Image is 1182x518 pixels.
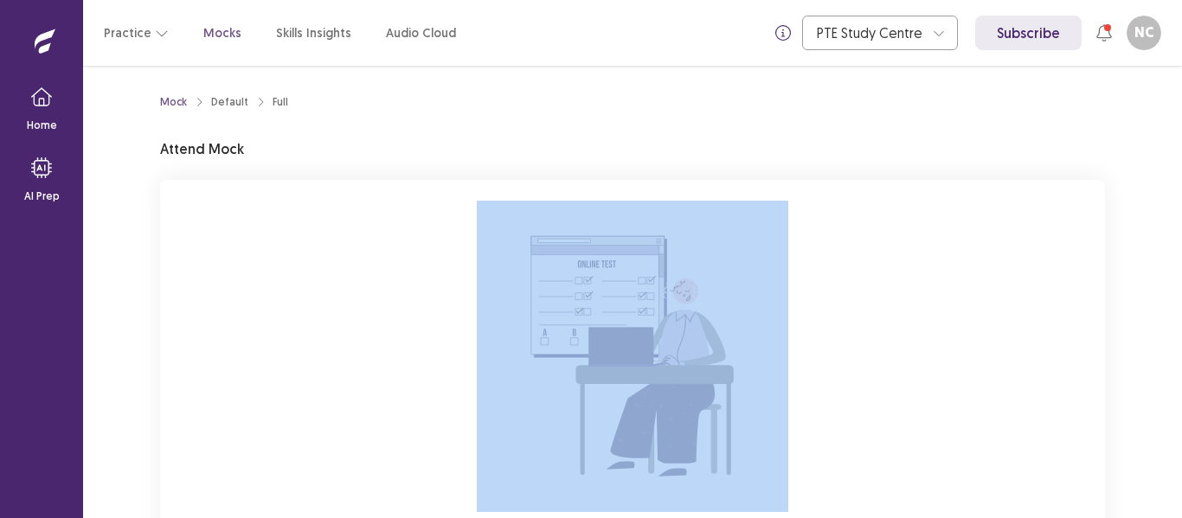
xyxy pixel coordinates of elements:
[211,94,248,110] div: Default
[975,16,1082,50] a: Subscribe
[477,201,788,512] img: attend-mock
[273,94,288,110] div: Full
[768,17,799,48] button: info
[160,94,187,110] a: Mock
[276,24,351,42] a: Skills Insights
[160,94,288,110] nav: breadcrumb
[160,138,244,159] p: Attend Mock
[104,17,169,48] button: Practice
[24,189,60,204] p: AI Prep
[386,24,456,42] a: Audio Cloud
[1127,16,1161,50] button: NC
[203,24,241,42] a: Mocks
[817,16,924,49] div: PTE Study Centre
[27,118,57,133] p: Home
